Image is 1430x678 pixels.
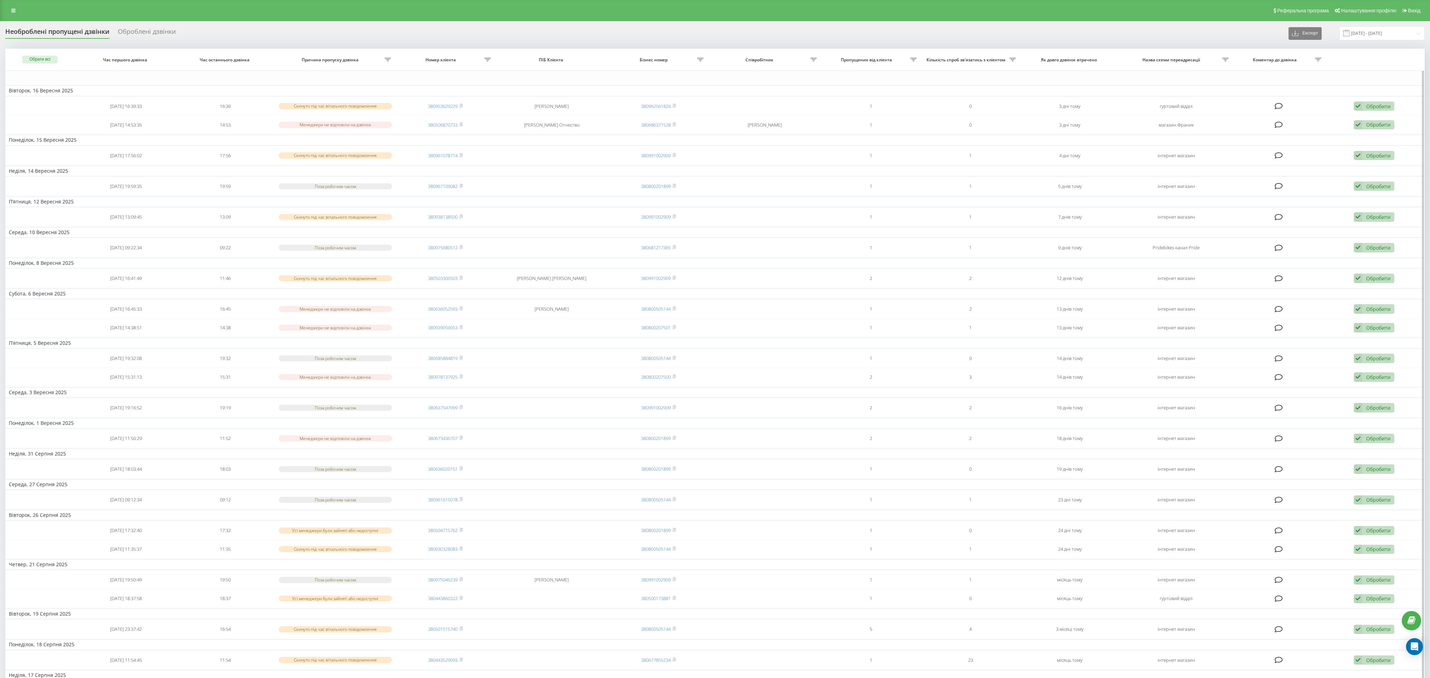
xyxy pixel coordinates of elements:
[1366,275,1390,282] div: Обробити
[279,122,392,128] div: Менеджери не відповіли на дзвінок
[176,178,275,195] td: 19:59
[1020,178,1120,195] td: 5 днів тому
[821,491,921,508] td: 1
[921,652,1020,669] td: 23
[428,275,458,281] a: 380503300503
[279,275,392,281] div: Скинуто під час вітального повідомлення
[641,214,671,220] a: 380991002909
[176,522,275,539] td: 17:32
[428,657,458,663] a: 380443529093
[76,239,176,256] td: [DATE] 09:22:34
[176,98,275,115] td: 16:39
[1020,540,1120,558] td: 24 дні тому
[921,368,1020,386] td: 3
[1366,576,1390,583] div: Обробити
[641,657,671,663] a: 380677855234
[428,496,458,503] a: 380961615078
[1366,435,1390,442] div: Обробити
[641,527,671,533] a: 380800201899
[1120,147,1233,164] td: інтернет магазин
[1120,460,1233,478] td: інтернет магазин
[921,399,1020,416] td: 2
[821,652,921,669] td: 1
[279,355,392,361] div: Поза робочим часом
[821,399,921,416] td: 2
[1277,8,1329,13] span: Реферальна програма
[504,57,600,63] span: ПІБ Клієнта
[1120,491,1233,508] td: інтернет магазин
[428,183,458,189] a: 380967109082
[5,85,1425,96] td: Вівторок, 16 Вересня 2025
[921,491,1020,508] td: 1
[428,324,458,331] a: 380939059053
[921,178,1020,195] td: 1
[428,103,458,109] a: 380953629229
[1020,116,1120,134] td: 3 дні тому
[821,590,921,607] td: 1
[176,270,275,287] td: 11:46
[5,639,1425,650] td: Понеділок, 18 Серпня 2025
[176,491,275,508] td: 09:12
[1020,208,1120,226] td: 7 днів тому
[428,306,458,312] a: 380636052593
[1120,270,1233,287] td: інтернет магазин
[428,527,458,533] a: 380504715762
[921,350,1020,367] td: 0
[76,430,176,447] td: [DATE] 11:50:29
[1020,571,1120,588] td: місяць тому
[826,57,909,63] span: Пропущених від клієнта
[1366,306,1390,312] div: Обробити
[5,338,1425,348] td: П’ятниця, 5 Вересня 2025
[495,571,609,588] td: [PERSON_NAME]
[1289,27,1322,40] button: Експорт
[921,239,1020,256] td: 1
[1120,208,1233,226] td: інтернет магазин
[921,319,1020,336] td: 1
[1020,590,1120,607] td: місяць тому
[176,300,275,318] td: 16:45
[1020,239,1120,256] td: 9 днів тому
[76,540,176,558] td: [DATE] 11:35:37
[821,98,921,115] td: 1
[279,245,392,251] div: Поза робочим часом
[5,135,1425,145] td: Понеділок, 15 Вересня 2025
[1020,98,1120,115] td: 3 дні тому
[1120,178,1233,195] td: інтернет магазин
[1120,590,1233,607] td: гуртовий відділ
[428,576,458,583] a: 380975046239
[76,571,176,588] td: [DATE] 19:50:49
[821,350,921,367] td: 1
[279,657,392,663] div: Скинуто під час вітального повідомлення
[1366,466,1390,472] div: Обробити
[641,626,671,632] a: 380800505144
[5,166,1425,176] td: Неділя, 14 Вересня 2025
[76,522,176,539] td: [DATE] 17:32:40
[641,374,671,380] a: 380800207500
[708,116,821,134] td: [PERSON_NAME]
[5,479,1425,490] td: Середа, 27 Серпня 2025
[641,244,671,251] a: 380681217365
[279,435,392,441] div: Менеджери не відповіли на дзвінок
[1020,270,1120,287] td: 12 днів тому
[176,350,275,367] td: 19:32
[921,621,1020,638] td: 4
[176,652,275,669] td: 11:54
[495,98,609,115] td: [PERSON_NAME]
[279,374,392,380] div: Менеджери не відповіли на дзвінок
[5,559,1425,570] td: Четвер, 21 Серпня 2025
[641,435,671,441] a: 380800201899
[641,103,671,109] a: 380962561826
[176,621,275,638] td: 16:54
[1366,527,1390,534] div: Обробити
[1366,152,1390,159] div: Обробити
[22,56,58,63] button: Обрати всі
[176,460,275,478] td: 18:03
[279,497,392,503] div: Поза робочим часом
[1366,355,1390,362] div: Обробити
[821,522,921,539] td: 1
[1408,8,1420,13] span: Вихід
[428,435,458,441] a: 380673436707
[176,208,275,226] td: 13:09
[821,368,921,386] td: 2
[76,621,176,638] td: [DATE] 23:37:42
